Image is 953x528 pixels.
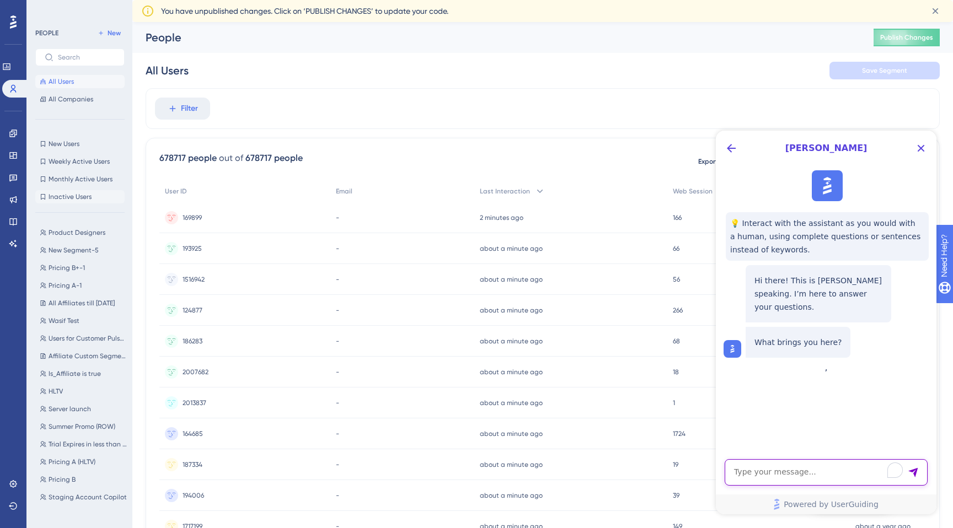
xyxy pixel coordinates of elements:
span: Staging Account Copilot [49,493,127,502]
span: 194006 [183,491,204,500]
button: Trial Expires in less than 48hrs [35,438,131,451]
span: - [336,337,339,346]
span: - [336,398,339,407]
span: HLTV [49,387,63,396]
span: User ID [165,187,187,196]
button: Server launch [35,402,131,416]
button: Filter [155,98,210,120]
time: about a minute ago [480,430,543,438]
span: You have unpublished changes. Click on ‘PUBLISH CHANGES’ to update your code. [161,4,448,18]
time: about a minute ago [480,368,543,376]
span: 19 [673,460,678,469]
span: Save Segment [862,66,907,75]
time: about a minute ago [480,492,543,499]
span: Trial Expires in less than 48hrs [49,440,127,449]
span: 266 [673,306,683,315]
span: 1516942 [183,275,205,284]
span: - [336,244,339,253]
button: Pricing B [35,473,131,486]
span: 2007682 [183,368,208,376]
time: about a minute ago [480,245,543,252]
span: 39 [673,491,679,500]
span: 66 [673,244,679,253]
div: People [146,30,846,45]
span: - [336,429,339,438]
span: - [336,213,339,222]
span: 166 [673,213,682,222]
span: Summer Promo (ROW) [49,422,115,431]
button: Save Segment [829,62,940,79]
time: about a minute ago [480,276,543,283]
div: 678717 people [159,152,217,165]
span: Web Session [673,187,713,196]
span: - [336,368,339,376]
time: about a minute ago [480,461,543,468]
span: Publish Changes [880,33,933,42]
span: Pricing B [49,475,76,484]
span: - [336,275,339,284]
div: All Users [146,63,189,78]
span: Email [336,187,352,196]
span: 1724 [673,429,686,438]
span: 187334 [183,460,202,469]
span: 1 [673,398,675,407]
span: 193925 [183,244,202,253]
span: 68 [673,337,680,346]
button: Staging Account Copilot [35,491,131,504]
button: Export CSV [688,153,743,170]
button: Summer Promo (ROW) [35,420,131,433]
time: 2 minutes ago [480,214,523,222]
span: 18 [673,368,679,376]
span: Export CSV [698,157,733,166]
time: about a minute ago [480,337,543,345]
span: Server launch [49,405,91,413]
button: HLTV [35,385,131,398]
span: 186283 [183,337,202,346]
button: Pricing A (HLTV) [35,455,131,468]
time: about a minute ago [480,306,543,314]
div: out of [219,152,243,165]
time: about a minute ago [480,399,543,407]
span: 2013837 [183,398,206,407]
span: Last Interaction [480,187,530,196]
span: Pricing A (HLTV) [49,457,95,466]
button: Publish Changes [874,29,940,46]
div: 678717 people [245,152,303,165]
span: 124877 [183,306,202,315]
